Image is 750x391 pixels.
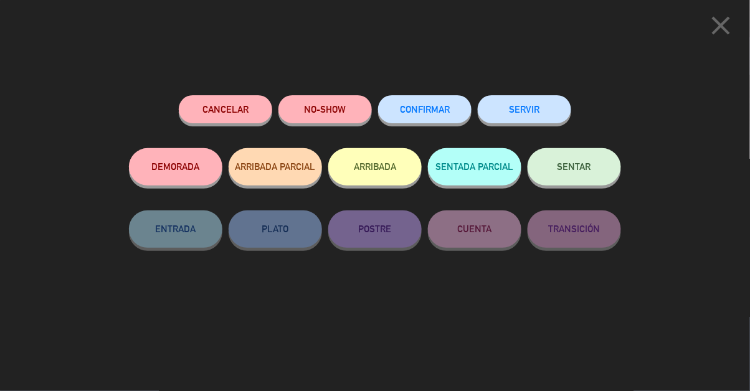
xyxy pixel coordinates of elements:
[528,210,621,248] button: TRANSICIÓN
[229,148,322,186] button: ARRIBADA PARCIAL
[706,10,737,41] i: close
[558,161,591,172] span: SENTAR
[328,148,422,186] button: ARRIBADA
[129,210,222,248] button: ENTRADA
[428,210,521,248] button: CUENTA
[235,161,316,172] span: ARRIBADA PARCIAL
[378,95,472,123] button: CONFIRMAR
[229,210,322,248] button: PLATO
[478,95,571,123] button: SERVIR
[278,95,372,123] button: NO-SHOW
[129,148,222,186] button: DEMORADA
[428,148,521,186] button: SENTADA PARCIAL
[328,210,422,248] button: POSTRE
[400,104,450,115] span: CONFIRMAR
[702,9,741,46] button: close
[179,95,272,123] button: Cancelar
[528,148,621,186] button: SENTAR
